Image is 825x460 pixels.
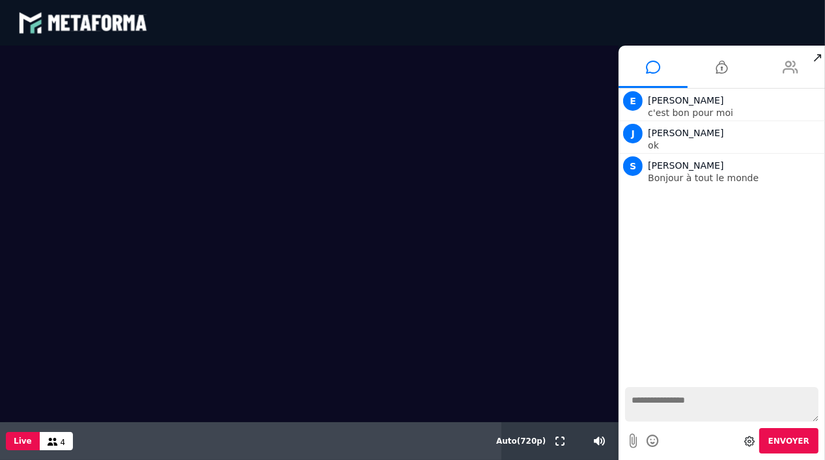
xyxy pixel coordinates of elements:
[496,437,546,446] span: Auto ( 720 p)
[494,422,548,460] button: Auto(720p)
[623,124,643,143] span: J
[648,173,822,182] p: Bonjour à tout le monde
[759,428,818,453] button: Envoyer
[810,46,825,69] span: ↗
[648,108,822,117] p: c'est bon pour moi
[768,437,809,446] span: Envoyer
[623,91,643,111] span: E
[61,438,66,447] span: 4
[623,156,643,176] span: S
[648,128,723,138] span: [PERSON_NAME]
[6,432,40,450] button: Live
[648,95,723,106] span: [PERSON_NAME]
[648,141,822,150] p: ok
[648,160,723,171] span: [PERSON_NAME]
